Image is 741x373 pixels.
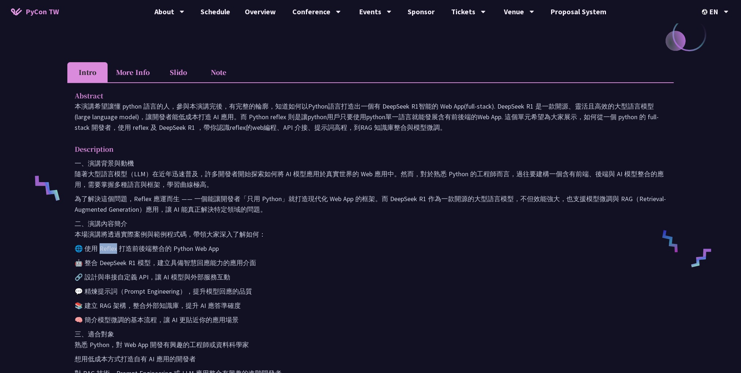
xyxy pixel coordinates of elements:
[75,158,666,190] p: 一、演講背景與動機 隨著大型語言模型（LLM）在近年迅速普及，許多開發者開始探索如何將 AI 模型應用於真實世界的 Web 應用中。然而，對於熟悉 Python 的工程師而言，過往要建構一個含有...
[198,62,239,82] li: Note
[75,218,666,240] p: 二、演講內容簡介 本場演講將透過實際案例與範例程式碼，帶領大家深入了解如何：
[11,8,22,15] img: Home icon of PyCon TW 2025
[75,354,666,364] p: 想用低成本方式打造自有 AI 應用的開發者
[158,62,198,82] li: Slido
[75,144,652,154] p: Description
[75,286,666,297] p: 💬 精煉提示詞（Prompt Engineering），提升模型回應的品質
[4,3,66,21] a: PyCon TW
[75,314,666,325] p: 🧠 簡介模型微調的基本流程，讓 AI 更貼近你的應用場景
[75,193,666,215] p: 為了解決這個問題，Reflex 應運而生 —— 一個能讓開發者「只用 Python」就打造現代化 Web App 的框架。而 DeepSeek R1 作為一款開源的大型語言模型，不但效能強大，也...
[702,9,709,15] img: Locale Icon
[75,243,666,254] p: 🌐 使用 Reflex 打造前後端整合的 Python Web App
[26,6,59,17] span: PyCon TW
[75,300,666,311] p: 📚 建立 RAG 架構，整合外部知識庫，提升 AI 應答準確度
[75,329,666,350] p: 三、適合對象 熟悉 Python，對 Web App 開發有興趣的工程師或資料科學家
[67,62,108,82] li: Intro
[75,272,666,282] p: 🔗 設計與串接自定義 API，讓 AI 模型與外部服務互動
[108,62,158,82] li: More Info
[75,257,666,268] p: 🤖 整合 DeepSeek R1 模型，建立具備智慧回應能力的應用介面
[75,90,652,101] p: Abstract
[75,101,666,133] p: 本演講希望讓懂 python 語言的人，參與本演講完後，有完整的輪廓，知道如何以Python語言打造出一個有 DeepSeek R1智能的 Web App(full-stack). DeepSe...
